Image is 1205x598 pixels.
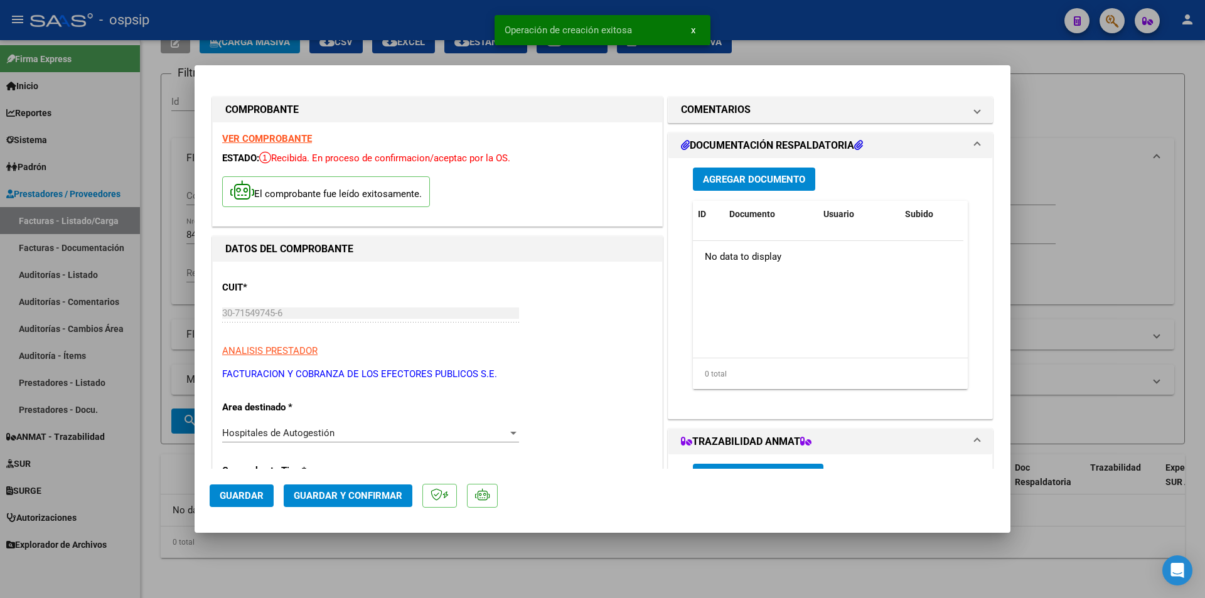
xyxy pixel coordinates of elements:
[222,345,318,356] span: ANALISIS PRESTADOR
[729,209,775,219] span: Documento
[259,152,510,164] span: Recibida. En proceso de confirmacion/aceptac por la OS.
[294,490,402,501] span: Guardar y Confirmar
[905,209,933,219] span: Subido
[668,97,992,122] mat-expansion-panel-header: COMENTARIOS
[703,174,805,185] span: Agregar Documento
[823,209,854,219] span: Usuario
[693,201,724,228] datatable-header-cell: ID
[900,201,963,228] datatable-header-cell: Subido
[698,209,706,219] span: ID
[222,367,653,382] p: FACTURACION Y COBRANZA DE LOS EFECTORES PUBLICOS S.E.
[668,133,992,158] mat-expansion-panel-header: DOCUMENTACIÓN RESPALDATORIA
[724,201,818,228] datatable-header-cell: Documento
[693,464,823,487] button: Agregar Trazabilidad
[225,104,299,115] strong: COMPROBANTE
[963,201,1026,228] datatable-header-cell: Acción
[210,484,274,507] button: Guardar
[220,490,264,501] span: Guardar
[284,484,412,507] button: Guardar y Confirmar
[222,427,335,439] span: Hospitales de Autogestión
[691,24,695,36] span: x
[222,176,430,207] p: El comprobante fue leído exitosamente.
[222,280,351,295] p: CUIT
[818,201,900,228] datatable-header-cell: Usuario
[225,243,353,255] strong: DATOS DEL COMPROBANTE
[505,24,632,36] span: Operación de creación exitosa
[693,241,963,272] div: No data to display
[222,400,351,415] p: Area destinado *
[693,168,815,191] button: Agregar Documento
[668,429,992,454] mat-expansion-panel-header: TRAZABILIDAD ANMAT
[681,19,705,41] button: x
[681,434,811,449] h1: TRAZABILIDAD ANMAT
[693,358,968,390] div: 0 total
[222,152,259,164] span: ESTADO:
[1162,555,1192,585] div: Open Intercom Messenger
[681,138,863,153] h1: DOCUMENTACIÓN RESPALDATORIA
[668,158,992,419] div: DOCUMENTACIÓN RESPALDATORIA
[681,102,751,117] h1: COMENTARIOS
[222,133,312,144] a: VER COMPROBANTE
[222,464,351,478] p: Comprobante Tipo *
